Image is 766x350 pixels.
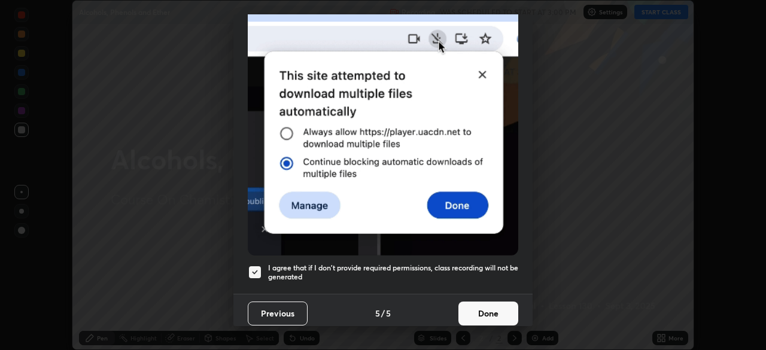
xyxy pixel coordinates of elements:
h4: 5 [375,307,380,319]
h5: I agree that if I don't provide required permissions, class recording will not be generated [268,263,518,282]
button: Done [458,302,518,325]
button: Previous [248,302,308,325]
h4: / [381,307,385,319]
h4: 5 [386,307,391,319]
